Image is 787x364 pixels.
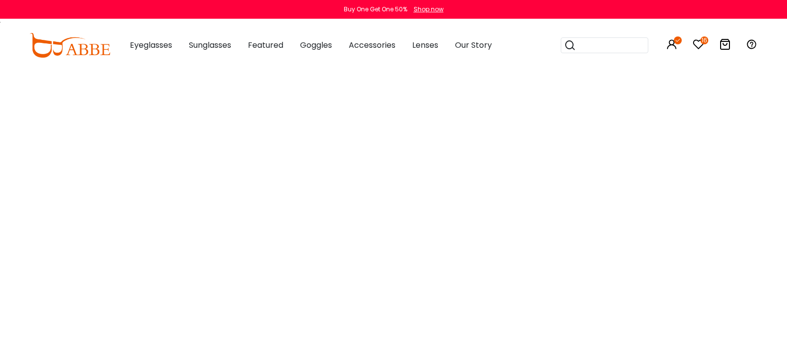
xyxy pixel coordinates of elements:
a: 16 [693,40,704,52]
div: Shop now [414,5,444,14]
span: Sunglasses [189,39,231,51]
a: Shop now [409,5,444,13]
span: Eyeglasses [130,39,172,51]
span: Accessories [349,39,395,51]
div: Buy One Get One 50% [344,5,407,14]
span: Our Story [455,39,492,51]
span: Lenses [412,39,438,51]
img: abbeglasses.com [30,33,110,58]
span: Goggles [300,39,332,51]
i: 16 [700,36,708,44]
span: Featured [248,39,283,51]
